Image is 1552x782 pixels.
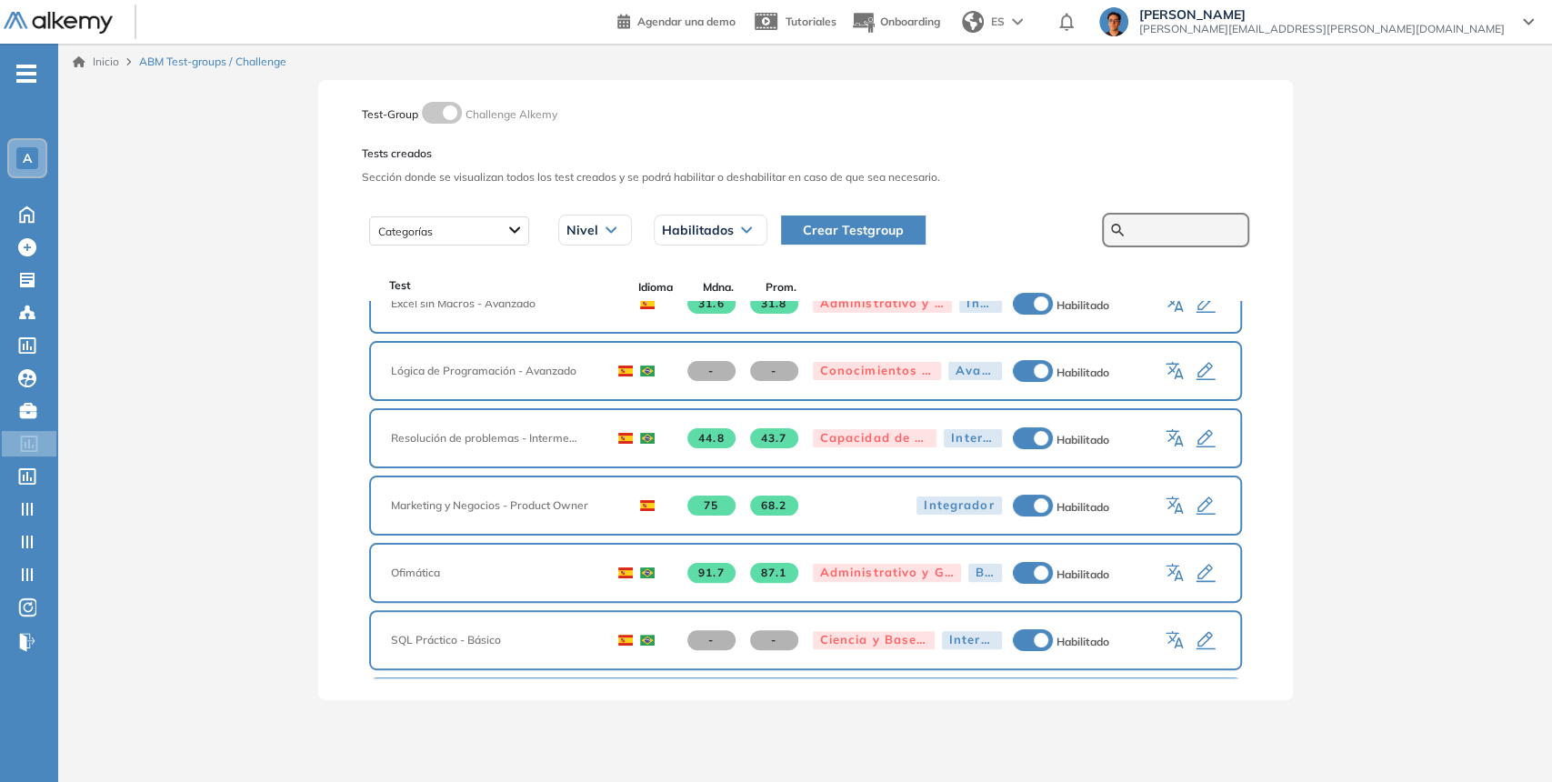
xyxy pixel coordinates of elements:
[1139,7,1505,22] span: [PERSON_NAME]
[362,107,418,121] span: Test-Group
[640,298,655,309] img: ESP
[813,429,937,447] div: Capacidad de Pensamiento
[1139,22,1505,36] span: [PERSON_NAME][EMAIL_ADDRESS][PERSON_NAME][DOMAIN_NAME]
[749,279,812,296] span: Prom.
[686,279,749,296] span: Mdna.
[625,279,687,296] span: Idioma
[391,565,593,581] span: Ofimática
[1012,18,1023,25] img: arrow
[687,428,736,448] span: 44.8
[1056,500,1109,514] span: Habilitado
[391,497,615,514] span: Marketing y Negocios - Product Owner
[391,363,593,379] span: Lógica de Programación - Avanzado
[944,429,1001,447] div: Intermedio
[640,635,655,646] img: BRA
[813,295,953,313] div: Administrativo y Gestión, Contable o Financiero
[750,294,798,314] span: 31.8
[750,563,798,583] span: 87.1
[640,433,655,444] img: BRA
[640,567,655,578] img: BRA
[16,72,36,75] i: -
[617,9,736,31] a: Agendar una demo
[959,295,1001,313] div: Integrador
[786,15,836,28] span: Tutoriales
[389,277,411,294] span: Test
[566,223,598,237] span: Nivel
[466,107,557,121] span: Challenge Alkemy
[968,564,1002,582] div: Básico
[948,362,1002,380] div: Avanzado
[618,366,633,376] img: ESP
[640,366,655,376] img: BRA
[813,362,941,380] div: Conocimientos fundacionales
[750,496,798,516] span: 68.2
[991,14,1005,30] span: ES
[640,500,655,511] img: ESP
[813,631,935,649] div: Ciencia y Bases de Datos
[1056,298,1109,312] span: Habilitado
[362,169,1249,185] span: Sección donde se visualizan todos los test creados y se podrá habilitar o deshabilitar en caso de...
[1056,433,1109,446] span: Habilitado
[750,428,798,448] span: 43.7
[803,220,904,240] span: Crear Testgroup
[662,223,734,237] span: Habilitados
[916,496,1001,515] div: Integrador
[391,430,593,446] span: Resolución de problemas - Intermedio
[637,15,736,28] span: Agendar una demo
[618,567,633,578] img: ESP
[23,151,32,165] span: A
[687,563,736,583] span: 91.7
[880,15,940,28] span: Onboarding
[687,294,736,314] span: 31.6
[750,630,798,650] span: -
[687,361,736,381] span: -
[1056,635,1109,648] span: Habilitado
[813,564,962,582] div: Administrativo y Gestión, Contable o Financiero
[1056,567,1109,581] span: Habilitado
[687,630,736,650] span: -
[391,632,593,648] span: SQL Práctico - Básico
[942,631,1002,649] div: Intermedio
[618,635,633,646] img: ESP
[362,145,1249,162] span: Tests creados
[962,11,984,33] img: world
[618,433,633,444] img: ESP
[1056,366,1109,379] span: Habilitado
[73,54,119,70] a: Inicio
[781,216,926,245] button: Crear Testgroup
[750,361,798,381] span: -
[4,12,113,35] img: Logo
[687,496,736,516] span: 75
[851,3,940,42] button: Onboarding
[391,296,615,312] span: Excel sin Macros - Avanzado
[139,54,286,70] span: ABM Test-groups / Challenge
